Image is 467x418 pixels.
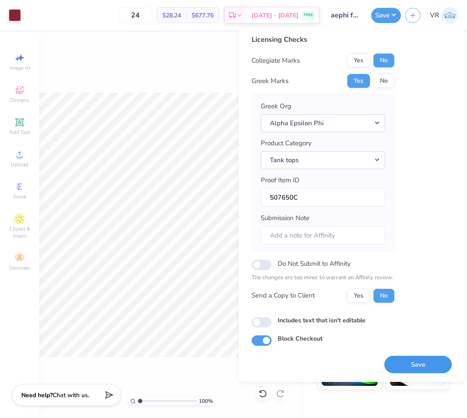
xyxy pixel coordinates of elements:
input: Add a note for Affinity [261,226,385,245]
span: Chat with us. [53,391,89,399]
label: Submission Note [261,213,309,223]
div: Collegiate Marks [252,56,300,66]
button: No [373,74,394,88]
span: FREE [304,12,313,18]
button: Save [371,8,401,23]
div: Greek Marks [252,76,289,86]
label: Product Category [261,138,312,148]
span: Upload [11,161,28,168]
span: Decorate [9,264,30,271]
span: $677.76 [192,11,214,20]
button: Yes [347,54,370,67]
span: $28.24 [162,11,181,20]
span: 100 % [199,397,213,405]
label: Proof Item ID [261,175,299,185]
span: [DATE] - [DATE] [252,11,299,20]
a: VR [430,7,458,24]
p: The changes are too minor to warrant an Affinity review. [252,274,394,282]
strong: Need help? [21,391,53,399]
label: Block Checkout [278,334,323,343]
span: Designs [10,97,29,104]
label: Do Not Submit to Affinity [278,258,351,269]
button: No [373,289,394,303]
span: VR [430,10,439,20]
button: Tank tops [261,151,385,169]
button: Save [384,356,452,374]
span: Add Text [9,129,30,136]
button: No [373,54,394,67]
input: Untitled Design [324,7,367,24]
img: Val Rhey Lodueta [441,7,458,24]
span: Greek [13,193,27,200]
button: Yes [347,74,370,88]
input: – – [118,7,152,23]
span: Image AI [10,64,30,71]
button: Yes [347,289,370,303]
div: Send a Copy to Client [252,291,315,301]
label: Includes text that isn't editable [278,316,366,325]
button: Alpha Epsilon Phi [261,114,385,132]
label: Greek Org [261,101,291,111]
span: Clipart & logos [4,225,35,239]
div: Licensing Checks [252,34,394,45]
